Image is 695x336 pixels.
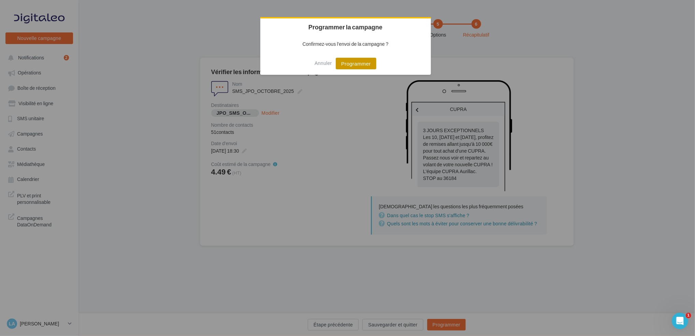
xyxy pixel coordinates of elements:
button: Programmer [336,58,376,69]
h2: Programmer la campagne [260,18,431,36]
p: Confirmez-vous l'envoi de la campagne ? [260,36,431,52]
span: 1 [686,313,691,318]
iframe: Intercom live chat [672,313,688,329]
button: Annuler [315,58,332,69]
